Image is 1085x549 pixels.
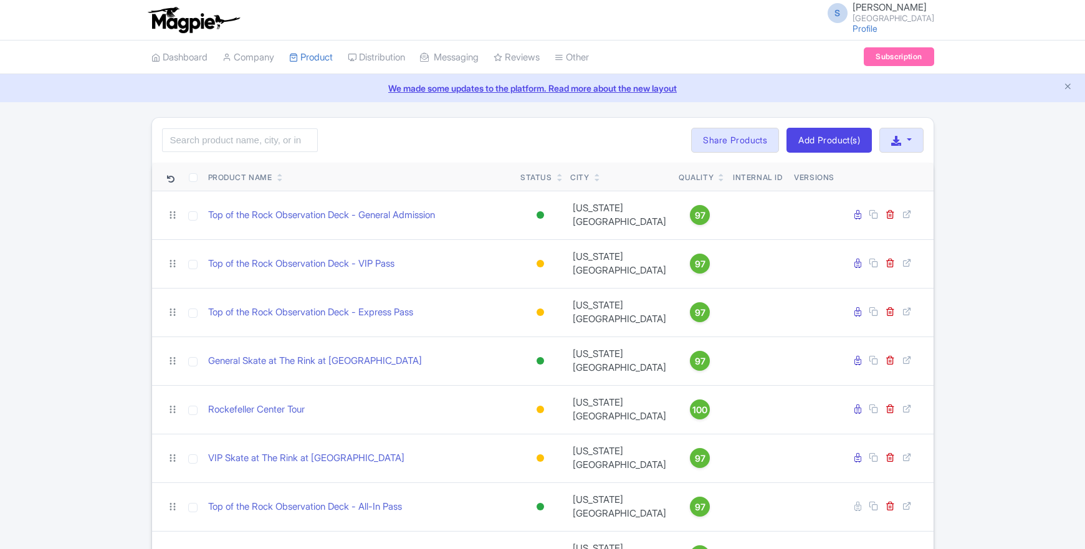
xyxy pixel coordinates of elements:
[565,191,674,239] td: [US_STATE][GEOGRAPHIC_DATA]
[679,448,721,468] a: 97
[534,352,547,370] div: Active
[348,41,405,75] a: Distribution
[151,41,208,75] a: Dashboard
[520,172,552,183] div: Status
[208,500,402,514] a: Top of the Rock Observation Deck - All-In Pass
[222,41,274,75] a: Company
[208,354,422,368] a: General Skate at The Rink at [GEOGRAPHIC_DATA]
[534,401,547,419] div: Building
[1063,80,1073,95] button: Close announcement
[853,14,934,22] small: [GEOGRAPHIC_DATA]
[145,6,242,34] img: logo-ab69f6fb50320c5b225c76a69d11143b.png
[208,305,413,320] a: Top of the Rock Observation Deck - Express Pass
[679,399,721,419] a: 100
[853,1,927,13] span: [PERSON_NAME]
[727,163,790,191] th: Internal ID
[679,351,721,371] a: 97
[695,500,705,514] span: 97
[534,449,547,467] div: Building
[208,403,305,417] a: Rockefeller Center Tour
[7,82,1078,95] a: We made some updates to the platform. Read more about the new layout
[820,2,934,22] a: S [PERSON_NAME] [GEOGRAPHIC_DATA]
[570,172,589,183] div: City
[565,337,674,385] td: [US_STATE][GEOGRAPHIC_DATA]
[534,255,547,273] div: Building
[679,254,721,274] a: 97
[208,208,435,222] a: Top of the Rock Observation Deck - General Admission
[853,23,877,34] a: Profile
[789,163,839,191] th: Versions
[692,403,707,417] span: 100
[555,41,589,75] a: Other
[565,239,674,288] td: [US_STATE][GEOGRAPHIC_DATA]
[565,434,674,482] td: [US_STATE][GEOGRAPHIC_DATA]
[208,257,394,271] a: Top of the Rock Observation Deck - VIP Pass
[695,452,705,465] span: 97
[695,306,705,320] span: 97
[289,41,333,75] a: Product
[534,206,547,224] div: Active
[679,497,721,517] a: 97
[494,41,540,75] a: Reviews
[565,482,674,531] td: [US_STATE][GEOGRAPHIC_DATA]
[695,209,705,222] span: 97
[534,498,547,516] div: Active
[828,3,848,23] span: S
[162,128,318,152] input: Search product name, city, or interal id
[679,205,721,225] a: 97
[565,288,674,337] td: [US_STATE][GEOGRAPHIC_DATA]
[534,303,547,322] div: Building
[695,355,705,368] span: 97
[864,47,934,66] a: Subscription
[208,172,272,183] div: Product Name
[691,128,779,153] a: Share Products
[679,172,714,183] div: Quality
[786,128,872,153] a: Add Product(s)
[679,302,721,322] a: 97
[208,451,404,465] a: VIP Skate at The Rink at [GEOGRAPHIC_DATA]
[420,41,479,75] a: Messaging
[565,385,674,434] td: [US_STATE][GEOGRAPHIC_DATA]
[695,257,705,271] span: 97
